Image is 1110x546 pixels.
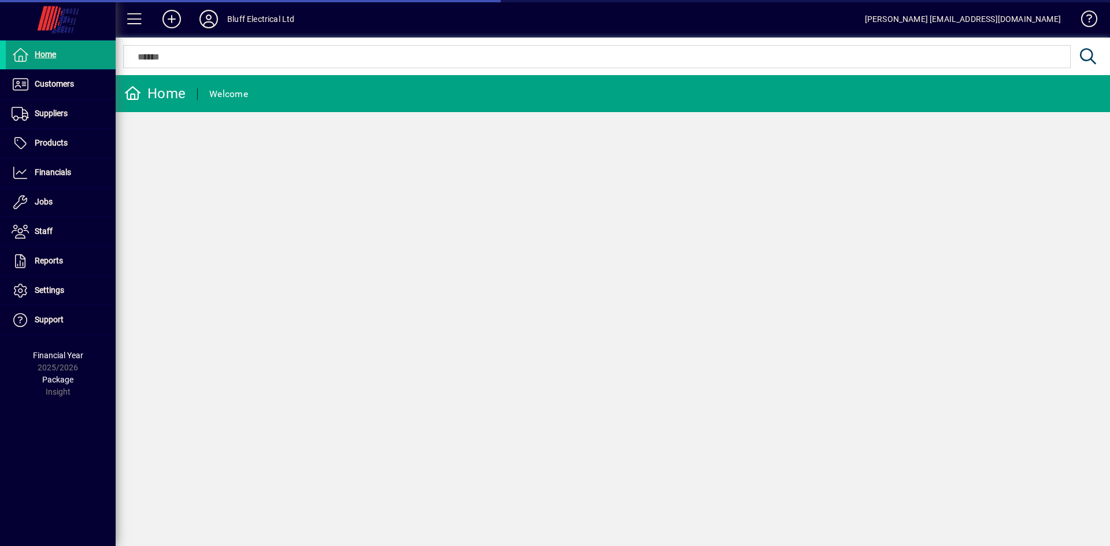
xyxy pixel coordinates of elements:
span: Home [35,50,56,59]
span: Suppliers [35,109,68,118]
a: Suppliers [6,99,116,128]
span: Financials [35,168,71,177]
div: Welcome [209,85,248,103]
a: Jobs [6,188,116,217]
a: Products [6,129,116,158]
a: Staff [6,217,116,246]
span: Settings [35,285,64,295]
span: Products [35,138,68,147]
a: Knowledge Base [1072,2,1096,40]
span: Jobs [35,197,53,206]
span: Reports [35,256,63,265]
a: Financials [6,158,116,187]
span: Financial Year [33,351,83,360]
a: Settings [6,276,116,305]
a: Reports [6,247,116,276]
span: Support [35,315,64,324]
span: Customers [35,79,74,88]
button: Profile [190,9,227,29]
div: [PERSON_NAME] [EMAIL_ADDRESS][DOMAIN_NAME] [865,10,1061,28]
a: Support [6,306,116,335]
span: Package [42,375,73,384]
span: Staff [35,226,53,236]
div: Bluff Electrical Ltd [227,10,295,28]
button: Add [153,9,190,29]
div: Home [124,84,186,103]
a: Customers [6,70,116,99]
